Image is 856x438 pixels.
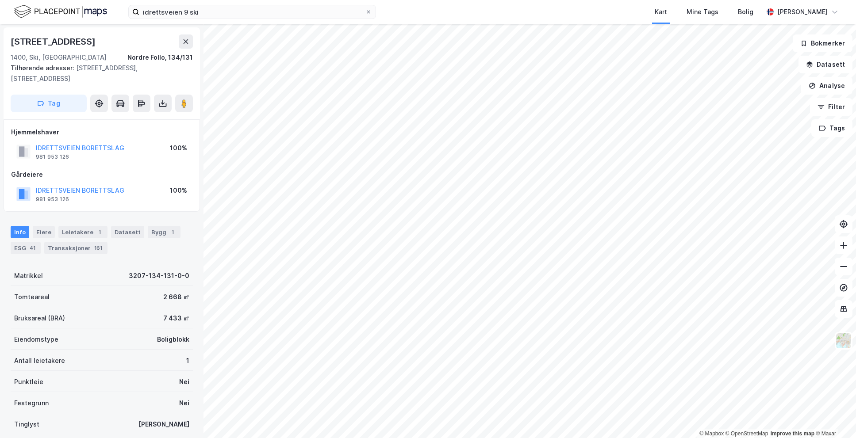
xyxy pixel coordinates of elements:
div: Bolig [738,7,753,17]
div: Leietakere [58,226,107,238]
div: Festegrunn [14,398,49,408]
div: Kontrollprogram for chat [812,396,856,438]
iframe: Chat Widget [812,396,856,438]
div: 100% [170,143,187,153]
span: Tilhørende adresser: [11,64,76,72]
div: Bruksareal (BRA) [14,313,65,324]
button: Tags [811,119,852,137]
div: Info [11,226,29,238]
div: Datasett [111,226,144,238]
div: Nei [179,377,189,387]
div: Punktleie [14,377,43,387]
div: Boligblokk [157,334,189,345]
img: Z [835,332,852,349]
div: [STREET_ADDRESS] [11,34,97,49]
div: Gårdeiere [11,169,192,180]
a: OpenStreetMap [725,430,768,437]
button: Bokmerker [793,34,852,52]
div: Tomteareal [14,292,50,302]
button: Datasett [798,56,852,73]
div: Nei [179,398,189,408]
div: 2 668 ㎡ [163,292,189,302]
div: Eiendomstype [14,334,58,345]
a: Mapbox [699,430,724,437]
input: Søk på adresse, matrikkel, gårdeiere, leietakere eller personer [139,5,365,19]
div: 981 953 126 [36,153,69,160]
div: Eiere [33,226,55,238]
div: 161 [92,244,104,252]
a: Improve this map [771,430,814,437]
div: [PERSON_NAME] [777,7,828,17]
img: logo.f888ab2527a4732fd821a326f86c7f29.svg [14,4,107,19]
div: 1 [95,228,104,236]
div: Bygg [148,226,180,238]
div: Matrikkel [14,270,43,281]
div: Kart [655,7,667,17]
div: 100% [170,185,187,196]
div: Transaksjoner [44,242,107,254]
button: Filter [810,98,852,116]
button: Analyse [801,77,852,95]
div: Mine Tags [687,7,718,17]
div: Hjemmelshaver [11,127,192,137]
div: 1 [168,228,177,236]
div: ESG [11,242,41,254]
div: 3207-134-131-0-0 [129,270,189,281]
div: 41 [28,244,37,252]
button: Tag [11,95,87,112]
div: [STREET_ADDRESS], [STREET_ADDRESS] [11,63,186,84]
div: 1400, Ski, [GEOGRAPHIC_DATA] [11,52,107,63]
div: Antall leietakere [14,355,65,366]
div: Nordre Follo, 134/131 [127,52,193,63]
div: [PERSON_NAME] [138,419,189,430]
div: 981 953 126 [36,196,69,203]
div: 1 [186,355,189,366]
div: Tinglyst [14,419,39,430]
div: 7 433 ㎡ [163,313,189,324]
